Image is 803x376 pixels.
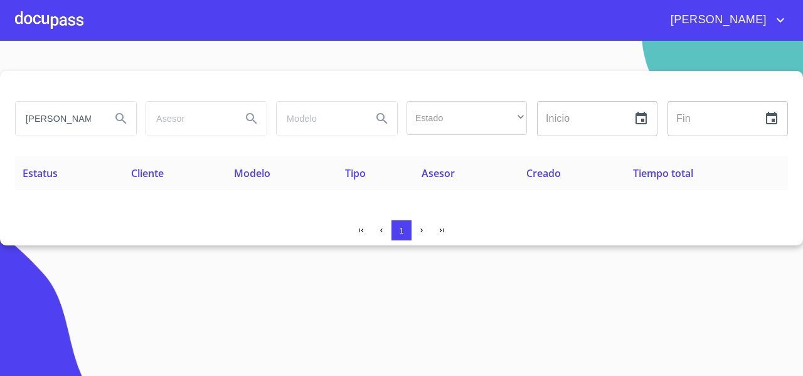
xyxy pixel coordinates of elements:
[367,104,397,134] button: Search
[234,166,270,180] span: Modelo
[277,102,362,136] input: search
[661,10,788,30] button: account of current user
[23,166,58,180] span: Estatus
[661,10,773,30] span: [PERSON_NAME]
[131,166,164,180] span: Cliente
[633,166,693,180] span: Tiempo total
[391,220,412,240] button: 1
[399,226,403,235] span: 1
[237,104,267,134] button: Search
[526,166,561,180] span: Creado
[16,102,101,136] input: search
[407,101,527,135] div: ​
[106,104,136,134] button: Search
[146,102,231,136] input: search
[345,166,366,180] span: Tipo
[422,166,455,180] span: Asesor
